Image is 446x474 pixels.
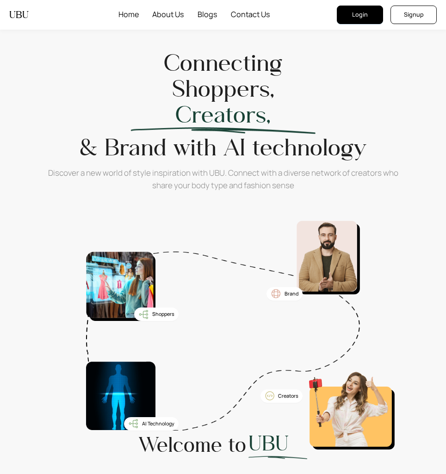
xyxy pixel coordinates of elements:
[265,391,275,401] img: Yn8A9Qw9C61Spf4AAAAASUVORK5CYII=
[289,221,363,295] img: landing-man-Bq87q8kT.png
[86,361,155,431] img: man4-cR-jU2nt.png
[130,101,316,127] h1: Creators,
[404,10,424,19] span: Signup
[80,134,366,160] h1: & Brand with AI technology
[138,309,149,320] img: 0ET+Ep9BNBxhhuMLUtrgAAAABJRU5ErkJggg==
[266,287,303,301] button: Brand
[248,456,307,459] img: img-under
[278,392,298,400] span: Creators
[248,431,289,456] span: UBU
[128,419,139,429] img: 0ET+Ep9BNBxhhuMLUtrgAAAABJRU5ErkJggg==
[130,127,316,134] img: T1xdXZf6ETMGY1Alt2AAAAAElFTkSuQmCC
[198,1,217,28] span: Blogs
[124,417,179,431] button: AI Technology
[139,432,246,457] span: Welcome to
[152,1,184,28] span: About Us
[352,10,368,19] span: Login
[260,389,303,403] button: Creators
[164,49,282,101] h1: Connecting Shoppers,
[152,310,174,318] span: Shoppers
[285,290,298,298] span: Brand
[86,252,155,321] img: man2-CYrC9KTO.png
[337,6,383,24] button: Login
[390,6,437,24] button: Signup
[309,368,395,453] img: man3-CRDtpSb5.png
[34,160,412,198] span: Discover a new world of style inspiration with UBU. Connect with a diverse network of creators wh...
[9,1,29,28] a: UBU
[134,308,179,321] button: Shoppers
[271,289,281,299] img: GRAwjLEW2NDDZwJmZx3LRblYFZ7VoXzPagq6uP24FL9Jh76gT9MhJr+Q7wWMZZw2qacDx7aiRqleszO6ce5PfjAGXGXW2+PsA...
[142,420,174,428] span: AI Technology
[118,1,139,28] span: Home
[231,1,270,28] span: Contact Us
